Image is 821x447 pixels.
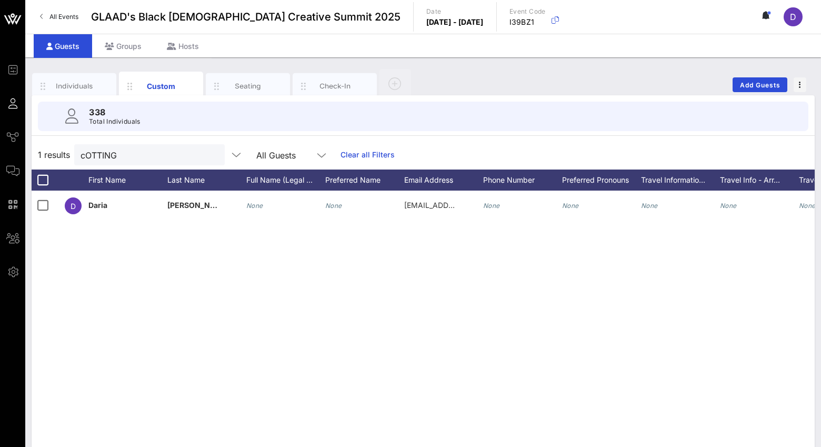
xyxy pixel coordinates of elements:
a: Clear all Filters [341,149,395,161]
div: Full Name (Legal … [246,170,325,191]
div: Groups [92,34,154,58]
span: GLAAD's Black [DEMOGRAPHIC_DATA] Creative Summit 2025 [91,9,401,25]
p: Date [426,6,484,17]
div: Preferred Name [325,170,404,191]
div: Last Name [167,170,246,191]
div: First Name [88,170,167,191]
i: None [799,202,816,210]
span: [EMAIL_ADDRESS][DOMAIN_NAME] [404,201,531,210]
p: Total Individuals [89,116,141,127]
div: Preferred Pronouns [562,170,641,191]
i: None [246,202,263,210]
button: Add Guests [733,77,787,92]
span: Daria [88,201,107,210]
div: Travel Informatio… [641,170,720,191]
i: None [641,202,658,210]
span: Add Guests [739,81,781,89]
div: Travel Info - Arr… [720,170,799,191]
div: Hosts [154,34,212,58]
span: D [790,12,796,22]
div: Guests [34,34,92,58]
div: Custom [138,81,185,92]
div: Email Address [404,170,483,191]
i: None [483,202,500,210]
a: All Events [34,8,85,25]
p: [DATE] - [DATE] [426,17,484,27]
p: I39BZ1 [509,17,546,27]
div: Phone Number [483,170,562,191]
i: None [325,202,342,210]
div: Check-In [312,81,358,91]
div: Seating [225,81,272,91]
i: None [720,202,737,210]
span: All Events [49,13,78,21]
p: Event Code [509,6,546,17]
div: All Guests [250,144,334,165]
div: All Guests [256,151,296,160]
span: D [71,202,76,211]
div: Individuals [51,81,98,91]
p: 338 [89,106,141,118]
span: 1 results [38,148,70,161]
div: D [784,7,803,26]
i: None [562,202,579,210]
span: [PERSON_NAME] [167,201,229,210]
